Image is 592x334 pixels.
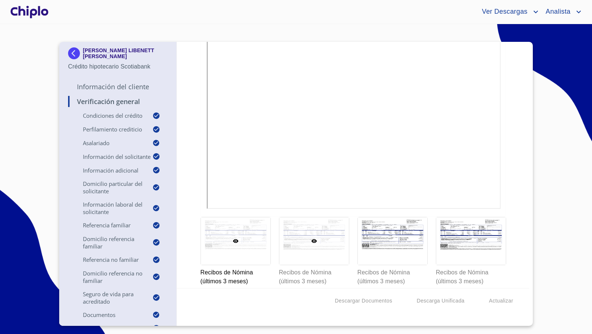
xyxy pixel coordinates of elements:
span: Analista [540,6,574,18]
span: Actualizar [489,296,513,305]
p: Seguro de Vida para Acreditado [68,290,152,305]
button: Actualizar [486,294,516,308]
p: Información Laboral del Solicitante [68,201,152,216]
p: Perfilamiento crediticio [68,126,152,133]
p: Asalariado [68,139,152,147]
p: Documentos adicionales [68,325,152,332]
span: Descarga Unificada [417,296,464,305]
p: Referencia No Familiar [68,256,152,263]
img: Recibos de Nómina (últimos 3 meses) [358,217,427,265]
p: Condiciones del Crédito [68,112,152,119]
span: Ver Descargas [476,6,531,18]
p: Referencia Familiar [68,221,152,229]
p: Crédito hipotecario Scotiabank [68,62,168,71]
p: Información del Solicitante [68,153,152,160]
button: account of current user [476,6,540,18]
p: Documentos [68,311,152,318]
p: Recibos de Nómina (últimos 3 meses) [279,265,349,286]
p: Domicilio Particular del Solicitante [68,180,152,195]
span: Descargar Documentos [335,296,392,305]
p: Recibos de Nómina (últimos 3 meses) [201,265,270,286]
img: Docupass spot blue [68,47,83,59]
p: [PERSON_NAME] LIBENETT [PERSON_NAME] [83,47,168,59]
p: Domicilio Referencia Familiar [68,235,152,250]
p: Información adicional [68,167,152,174]
button: Descargar Documentos [332,294,395,308]
p: Verificación General [68,97,168,106]
div: [PERSON_NAME] LIBENETT [PERSON_NAME] [68,47,168,62]
p: Recibos de Nómina (últimos 3 meses) [357,265,427,286]
p: Recibos de Nómina (últimos 3 meses) [436,265,505,286]
iframe: Recibos de Nómina (últimos 3 meses) [207,10,501,209]
p: Información del Cliente [68,82,168,91]
button: Descarga Unificada [414,294,467,308]
p: Domicilio Referencia No Familiar [68,270,152,284]
img: Recibos de Nómina (últimos 3 meses) [436,217,506,265]
button: account of current user [540,6,583,18]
